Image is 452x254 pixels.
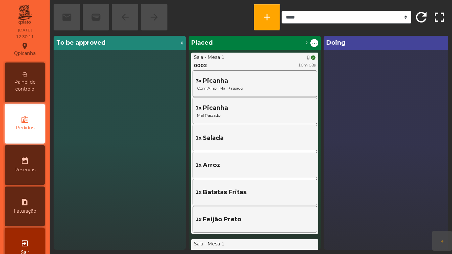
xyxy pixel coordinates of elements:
[16,124,34,131] span: Pedidos
[326,38,345,47] span: Doing
[196,105,202,111] span: 1x
[413,9,429,25] span: refresh
[203,161,220,170] span: Arroz
[196,135,202,142] span: 1x
[196,77,202,84] span: 3x
[196,216,202,223] span: 1x
[56,38,106,47] span: To be approved
[16,34,34,40] div: 12:30:11
[14,208,36,215] span: Faturação
[203,104,228,112] span: Picanha
[254,4,280,30] button: add
[194,54,206,61] div: Sala -
[298,249,316,254] span: 11m 59s
[305,40,308,46] span: 2
[17,3,33,26] img: qpiato
[21,239,29,247] i: exit_to_app
[432,231,452,251] button: arrow_forward
[203,76,228,85] span: Picanha
[431,9,447,25] span: fullscreen
[440,239,444,243] span: arrow_forward
[207,54,225,61] div: Mesa 1
[181,40,183,46] span: 0
[306,56,310,60] span: phone_iphone
[21,42,29,50] i: location_on
[196,85,314,91] span: Com Alho · Mal Passado
[298,63,316,67] span: 10m 08s
[196,112,314,118] span: Mal Passado
[14,166,35,173] span: Reservas
[194,62,207,69] div: 0002
[310,39,318,47] button: ...
[413,4,429,30] button: refresh
[191,38,213,47] span: Placed
[21,198,29,206] i: request_page
[14,41,36,58] div: Qpicanha
[194,240,206,247] div: Sala -
[203,134,224,143] span: Salada
[18,27,32,33] div: [DATE]
[196,189,202,196] span: 1x
[196,162,202,169] span: 1x
[431,4,448,30] button: fullscreen
[21,157,29,165] i: date_range
[203,215,241,224] span: Feijão Preto
[7,79,43,93] span: Painel de controlo
[207,240,225,247] div: Mesa 1
[203,188,247,197] span: Batatas Fritas
[262,12,272,22] span: add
